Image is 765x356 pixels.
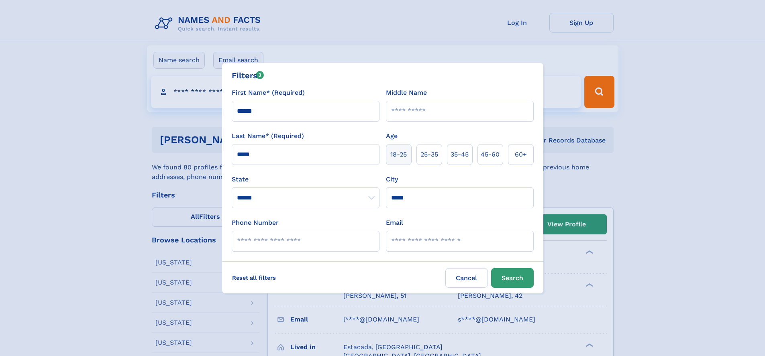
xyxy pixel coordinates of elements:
label: First Name* (Required) [232,88,305,98]
label: Phone Number [232,218,279,228]
span: 18‑25 [390,150,407,159]
label: City [386,175,398,184]
button: Search [491,268,534,288]
label: Middle Name [386,88,427,98]
label: Age [386,131,398,141]
span: 35‑45 [451,150,469,159]
span: 25‑35 [420,150,438,159]
label: Cancel [445,268,488,288]
span: 45‑60 [481,150,500,159]
label: Email [386,218,403,228]
label: Last Name* (Required) [232,131,304,141]
div: Filters [232,69,264,81]
span: 60+ [515,150,527,159]
label: Reset all filters [227,268,281,287]
label: State [232,175,379,184]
